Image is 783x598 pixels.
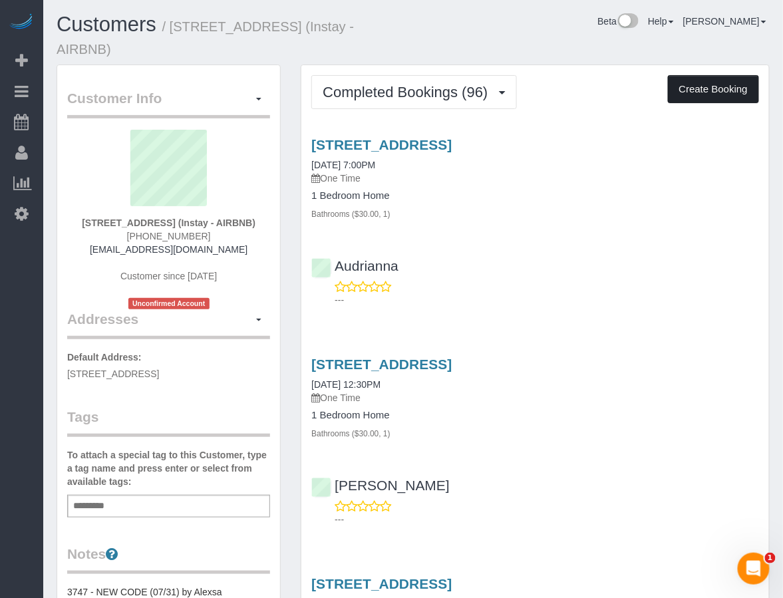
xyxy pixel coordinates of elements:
img: Automaid Logo [8,13,35,32]
p: One Time [311,172,759,185]
a: Help [648,16,674,27]
p: --- [335,513,759,526]
a: [STREET_ADDRESS] [311,357,452,372]
a: Audrianna [311,258,398,273]
a: [DATE] 12:30PM [311,379,381,390]
legend: Customer Info [67,88,270,118]
span: Customer since [DATE] [120,271,217,281]
span: [STREET_ADDRESS] [67,369,159,379]
button: Completed Bookings (96) [311,75,516,109]
legend: Tags [67,407,270,437]
label: To attach a special tag to this Customer, type a tag name and press enter or select from availabl... [67,448,270,488]
legend: Notes [67,544,270,574]
img: New interface [617,13,639,31]
p: --- [335,293,759,307]
button: Create Booking [668,75,759,103]
p: One Time [311,391,759,404]
span: 1 [765,553,776,563]
strong: [STREET_ADDRESS] (Instay - AIRBNB) [82,218,255,228]
h4: 1 Bedroom Home [311,410,759,421]
span: [PHONE_NUMBER] [127,231,211,241]
span: Unconfirmed Account [128,298,210,309]
a: [EMAIL_ADDRESS][DOMAIN_NAME] [90,244,247,255]
iframe: Intercom live chat [738,553,770,585]
a: [STREET_ADDRESS] [311,576,452,591]
label: Default Address: [67,351,142,364]
a: [DATE] 7:00PM [311,160,375,170]
a: [PERSON_NAME] [311,478,450,493]
span: Completed Bookings (96) [323,84,494,100]
a: Beta [597,16,639,27]
small: Bathrooms ($30.00, 1) [311,429,390,438]
h4: 1 Bedroom Home [311,190,759,202]
small: / [STREET_ADDRESS] (Instay - AIRBNB) [57,19,354,57]
small: Bathrooms ($30.00, 1) [311,210,390,219]
a: [STREET_ADDRESS] [311,137,452,152]
a: [PERSON_NAME] [683,16,766,27]
a: Customers [57,13,156,36]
